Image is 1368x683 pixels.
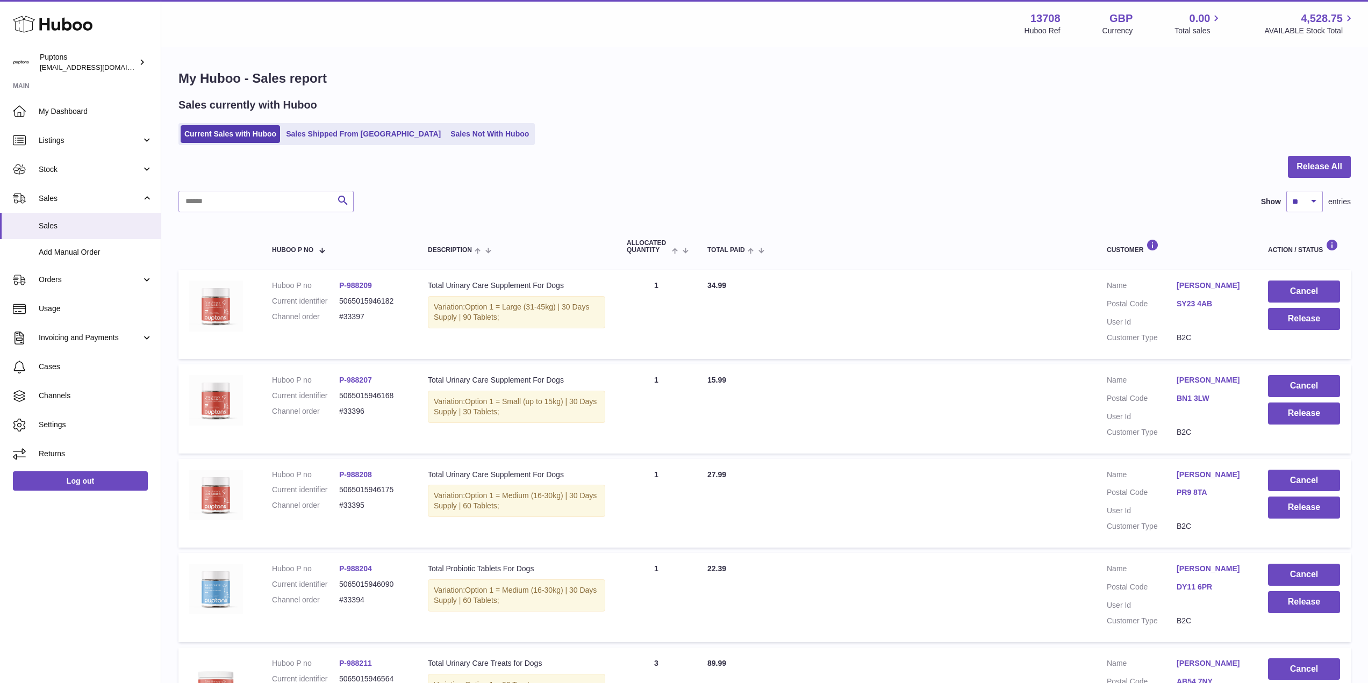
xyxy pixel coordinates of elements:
[1328,197,1351,207] span: entries
[1107,564,1177,577] dt: Name
[1107,470,1177,483] dt: Name
[434,491,597,510] span: Option 1 = Medium (16-30kg) | 30 Days Supply | 60 Tablets;
[189,564,243,614] img: TotalProbioticTablets120.jpg
[1177,333,1247,343] dd: B2C
[1268,591,1340,613] button: Release
[1107,506,1177,516] dt: User Id
[1268,497,1340,519] button: Release
[39,221,153,231] span: Sales
[13,54,29,70] img: hello@puptons.com
[272,406,339,416] dt: Channel order
[339,391,406,401] dd: 5065015946168
[1268,239,1340,254] div: Action / Status
[39,304,153,314] span: Usage
[1107,616,1177,626] dt: Customer Type
[39,449,153,459] span: Returns
[1030,11,1061,26] strong: 13708
[339,281,372,290] a: P-988209
[272,375,339,385] dt: Huboo P no
[1107,375,1177,388] dt: Name
[40,52,137,73] div: Puptons
[39,275,141,285] span: Orders
[616,270,697,359] td: 1
[428,375,605,385] div: Total Urinary Care Supplement For Dogs
[339,376,372,384] a: P-988207
[1177,299,1247,309] a: SY23 4AB
[1177,470,1247,480] a: [PERSON_NAME]
[1177,375,1247,385] a: [PERSON_NAME]
[1107,239,1247,254] div: Customer
[272,296,339,306] dt: Current identifier
[1025,26,1061,36] div: Huboo Ref
[428,391,605,423] div: Variation:
[272,658,339,668] dt: Huboo P no
[1109,11,1133,26] strong: GBP
[707,564,726,573] span: 22.39
[1268,375,1340,397] button: Cancel
[181,125,280,143] a: Current Sales with Huboo
[339,500,406,511] dd: #33395
[428,564,605,574] div: Total Probiotic Tablets For Dogs
[39,106,153,117] span: My Dashboard
[428,247,472,254] span: Description
[339,485,406,495] dd: 5065015946175
[272,281,339,291] dt: Huboo P no
[434,586,597,605] span: Option 1 = Medium (16-30kg) | 30 Days Supply | 60 Tablets;
[1177,427,1247,437] dd: B2C
[189,375,243,426] img: TotalUrinaryCareTablets120.jpg
[1268,281,1340,303] button: Cancel
[39,135,141,146] span: Listings
[616,553,697,642] td: 1
[1177,582,1247,592] a: DY11 6PR
[178,70,1351,87] h1: My Huboo - Sales report
[616,364,697,454] td: 1
[1177,564,1247,574] a: [PERSON_NAME]
[282,125,445,143] a: Sales Shipped From [GEOGRAPHIC_DATA]
[1107,521,1177,531] dt: Customer Type
[272,247,313,254] span: Huboo P no
[1264,26,1355,36] span: AVAILABLE Stock Total
[428,296,605,328] div: Variation:
[339,470,372,479] a: P-988208
[39,164,141,175] span: Stock
[178,98,317,112] h2: Sales currently with Huboo
[272,485,339,495] dt: Current identifier
[272,312,339,322] dt: Channel order
[707,470,726,479] span: 27.99
[428,658,605,668] div: Total Urinary Care Treats for Dogs
[707,281,726,290] span: 34.99
[428,470,605,480] div: Total Urinary Care Supplement For Dogs
[189,281,243,331] img: TotalUrinaryCareTablets120.jpg
[1107,600,1177,610] dt: User Id
[434,303,589,321] span: Option 1 = Large (31-45kg) | 30 Days Supply | 90 Tablets;
[707,247,745,254] span: Total paid
[1261,197,1281,207] label: Show
[339,312,406,322] dd: #33397
[1107,412,1177,422] dt: User Id
[339,579,406,589] dd: 5065015946090
[1268,470,1340,492] button: Cancel
[1177,521,1247,531] dd: B2C
[272,595,339,605] dt: Channel order
[1190,11,1211,26] span: 0.00
[272,391,339,401] dt: Current identifier
[272,564,339,574] dt: Huboo P no
[707,376,726,384] span: 15.99
[434,397,597,416] span: Option 1 = Small (up to 15kg) | 30 Days Supply | 30 Tablets;
[1177,281,1247,291] a: [PERSON_NAME]
[272,500,339,511] dt: Channel order
[39,362,153,372] span: Cases
[189,470,243,520] img: TotalUrinaryCareTablets120.jpg
[13,471,148,491] a: Log out
[39,420,153,430] span: Settings
[1174,11,1222,36] a: 0.00 Total sales
[339,406,406,416] dd: #33396
[1107,427,1177,437] dt: Customer Type
[1107,582,1177,595] dt: Postal Code
[1107,393,1177,406] dt: Postal Code
[1177,487,1247,498] a: PR9 8TA
[1264,11,1355,36] a: 4,528.75 AVAILABLE Stock Total
[447,125,533,143] a: Sales Not With Huboo
[1177,616,1247,626] dd: B2C
[1107,281,1177,293] dt: Name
